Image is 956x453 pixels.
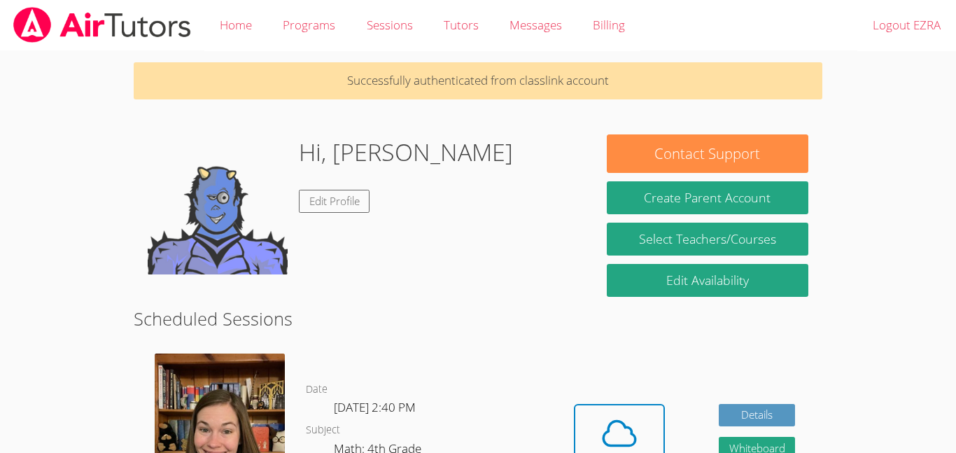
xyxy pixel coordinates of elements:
a: Select Teachers/Courses [607,223,808,256]
button: Create Parent Account [607,181,808,214]
a: Edit Profile [299,190,370,213]
dt: Subject [306,421,340,439]
dt: Date [306,381,328,398]
button: Contact Support [607,134,808,173]
span: Messages [509,17,562,33]
img: airtutors_banner-c4298cdbf04f3fff15de1276eac7730deb9818008684d7c2e4769d2f7ddbe033.png [12,7,192,43]
h1: Hi, [PERSON_NAME] [299,134,513,170]
a: Details [719,404,796,427]
a: Edit Availability [607,264,808,297]
p: Successfully authenticated from classlink account [134,62,822,99]
h2: Scheduled Sessions [134,305,822,332]
span: [DATE] 2:40 PM [334,399,416,415]
img: default.png [148,134,288,274]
